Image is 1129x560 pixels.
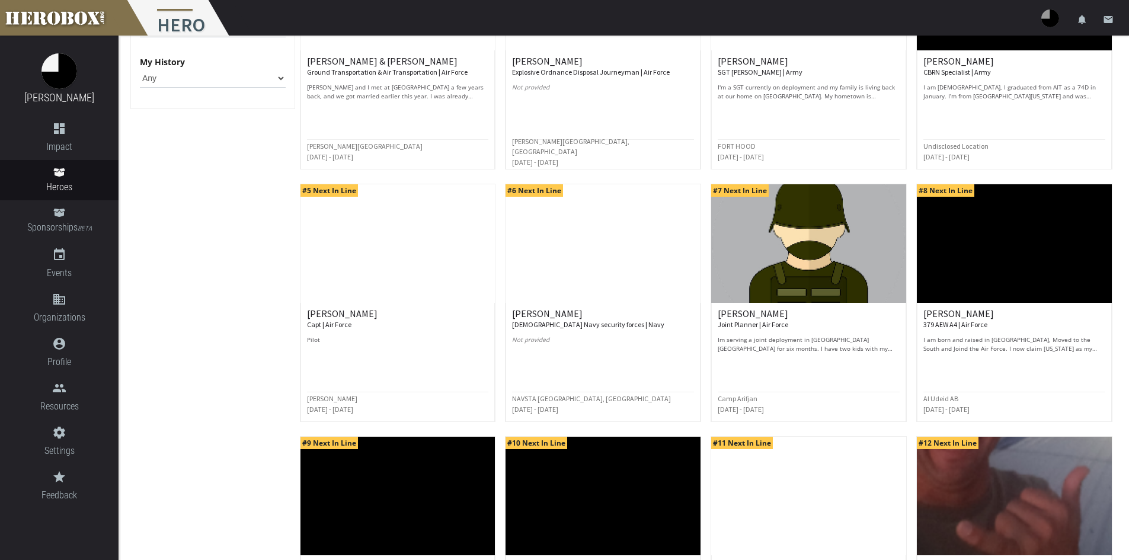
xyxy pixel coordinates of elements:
a: #5 Next In Line [PERSON_NAME] Capt | Air Force Pilot [PERSON_NAME] [DATE] - [DATE] [300,184,496,422]
small: NAVSTA [GEOGRAPHIC_DATA], [GEOGRAPHIC_DATA] [512,394,671,403]
p: Im serving a joint deployment in [GEOGRAPHIC_DATA] [GEOGRAPHIC_DATA] for six months. I have two k... [718,335,900,353]
h6: [PERSON_NAME] [718,309,900,329]
small: [DATE] - [DATE] [307,405,353,414]
span: #8 Next In Line [917,184,974,197]
h6: [PERSON_NAME] [307,309,489,329]
small: [PERSON_NAME][GEOGRAPHIC_DATA] [307,142,423,151]
p: Not provided [512,335,694,353]
small: [DATE] - [DATE] [718,405,764,414]
h6: [PERSON_NAME] [923,56,1105,77]
a: #7 Next In Line [PERSON_NAME] Joint Planner | Air Force Im serving a joint deployment in [GEOGRAP... [711,184,907,422]
small: CBRN Specialist | Army [923,68,991,76]
small: Ground Transportation & Air Transportation | Air Force [307,68,468,76]
small: [PERSON_NAME][GEOGRAPHIC_DATA], [GEOGRAPHIC_DATA] [512,137,629,156]
small: FORT HOOD [718,142,756,151]
small: [DATE] - [DATE] [923,152,970,161]
h6: [PERSON_NAME] [718,56,900,77]
h6: [PERSON_NAME] [512,309,694,329]
span: #7 Next In Line [711,184,769,197]
span: #9 Next In Line [300,437,358,449]
small: [DEMOGRAPHIC_DATA] Navy security forces | Navy [512,320,664,329]
p: Not provided [512,83,694,101]
p: I am [DEMOGRAPHIC_DATA], I graduated from AIT as a 74D in January. I’m from [GEOGRAPHIC_DATA][US_... [923,83,1105,101]
small: [DATE] - [DATE] [512,405,558,414]
span: #10 Next In Line [506,437,567,449]
p: I'm a SGT currently on deployment and my family is living back at our home on [GEOGRAPHIC_DATA]. ... [718,83,900,101]
small: [DATE] - [DATE] [307,152,353,161]
a: [PERSON_NAME] [24,91,94,104]
h6: [PERSON_NAME] [512,56,694,77]
a: #8 Next In Line [PERSON_NAME] 379 AEW A4 | Air Force I am born and raised in [GEOGRAPHIC_DATA], M... [916,184,1112,422]
small: Camp Arifjan [718,394,757,403]
p: Pilot [307,335,489,353]
span: #12 Next In Line [917,437,978,449]
small: Capt | Air Force [307,320,351,329]
small: BETA [78,225,92,232]
img: image [41,53,77,89]
h6: [PERSON_NAME] [923,309,1105,329]
p: [PERSON_NAME] and I met at [GEOGRAPHIC_DATA] a few years back, and we got married earlier this ye... [307,83,489,101]
small: Undisclosed Location [923,142,989,151]
span: #5 Next In Line [300,184,358,197]
i: email [1103,14,1114,25]
small: 379 AEW A4 | Air Force [923,320,987,329]
small: Joint Planner | Air Force [718,320,788,329]
small: [DATE] - [DATE] [512,158,558,167]
span: #11 Next In Line [711,437,773,449]
small: [DATE] - [DATE] [923,405,970,414]
span: #6 Next In Line [506,184,563,197]
small: Al Udeid AB [923,394,958,403]
small: Explosive Ordnance Disposal Journeyman | Air Force [512,68,670,76]
label: My History [140,55,185,69]
h6: [PERSON_NAME] & [PERSON_NAME] [307,56,489,77]
small: [PERSON_NAME] [307,394,357,403]
small: SGT [PERSON_NAME] | Army [718,68,802,76]
img: user-image [1041,9,1059,27]
p: I am born and raised in [GEOGRAPHIC_DATA], Moved to the South and Joind the Air Force. I now clai... [923,335,1105,353]
a: #6 Next In Line [PERSON_NAME] [DEMOGRAPHIC_DATA] Navy security forces | Navy Not provided NAVSTA ... [505,184,701,422]
small: [DATE] - [DATE] [718,152,764,161]
i: notifications [1077,14,1088,25]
